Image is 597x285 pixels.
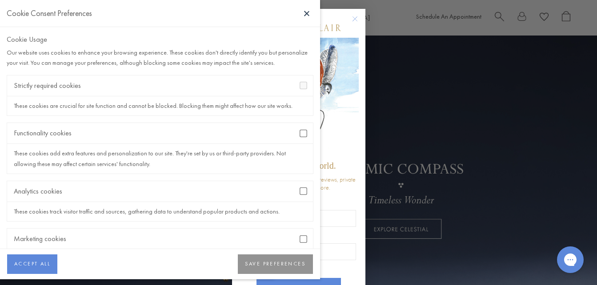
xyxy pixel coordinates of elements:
[7,229,313,249] div: Marketing cookies
[7,47,313,68] div: Our website uses cookies to enhance your browsing experience. These cookies don't directly identi...
[7,96,313,115] div: These cookies are crucial for site function and cannot be blocked. Blocking them might affect how...
[7,75,313,96] div: Strictly required cookies
[354,18,365,29] button: Close dialog
[7,254,57,274] button: ACCEPT ALL
[7,123,313,144] div: Functionality cookies
[553,243,588,276] iframe: Gorgias live chat messenger
[7,144,313,173] div: These cookies add extra features and personalization to our site. They're set by us or third-part...
[238,254,313,274] button: SAVE PREFERENCES
[7,7,92,20] div: Cookie Consent Preferences
[7,34,313,45] div: Cookie Usage
[7,181,313,202] div: Analytics cookies
[7,202,313,221] div: These cookies track visitor traffic and sources, gathering data to understand popular products an...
